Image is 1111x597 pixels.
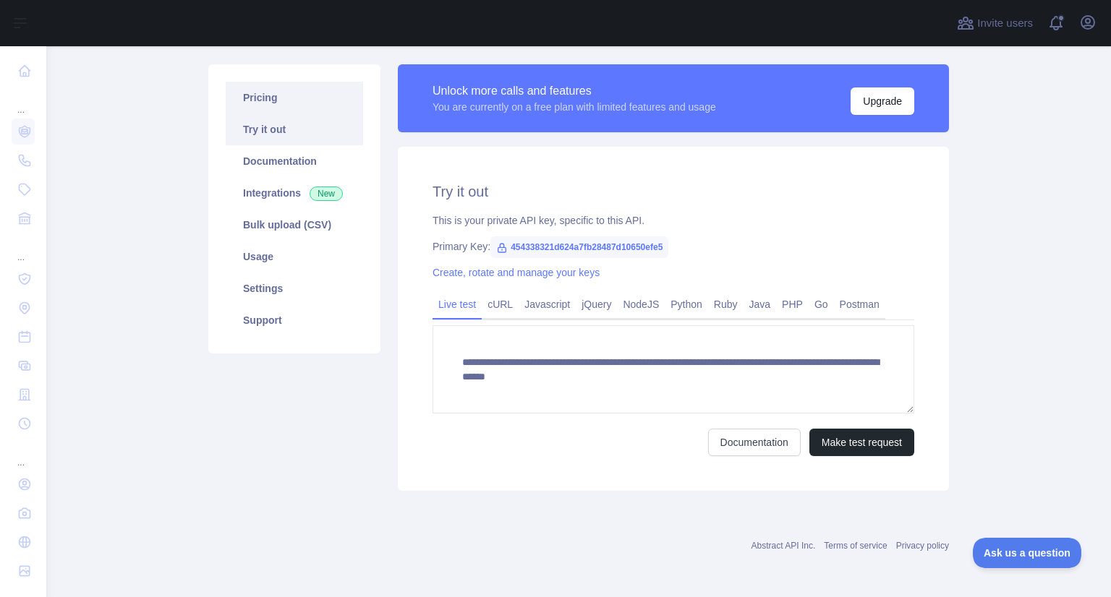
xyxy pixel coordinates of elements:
[226,177,363,209] a: Integrations New
[809,293,834,316] a: Go
[433,239,914,254] div: Primary Key:
[708,293,744,316] a: Ruby
[226,82,363,113] a: Pricing
[834,293,885,316] a: Postman
[851,87,914,115] button: Upgrade
[433,267,600,278] a: Create, rotate and manage your keys
[310,186,343,201] span: New
[226,209,363,241] a: Bulk upload (CSV)
[433,82,716,100] div: Unlock more calls and features
[482,293,519,316] a: cURL
[896,541,949,551] a: Privacy policy
[954,12,1036,35] button: Invite users
[824,541,887,551] a: Terms of service
[665,293,708,316] a: Python
[977,15,1033,32] span: Invite users
[519,293,576,316] a: Javascript
[226,272,363,304] a: Settings
[12,234,35,263] div: ...
[226,304,363,336] a: Support
[617,293,665,316] a: NodeJS
[433,293,482,316] a: Live test
[708,429,801,456] a: Documentation
[490,236,668,258] span: 454338321d624a7fb28487d10650efe5
[776,293,809,316] a: PHP
[973,538,1082,568] iframe: Toggle Customer Support
[433,213,914,228] div: This is your private API key, specific to this API.
[12,439,35,468] div: ...
[433,181,914,202] h2: Try it out
[226,113,363,145] a: Try it out
[226,145,363,177] a: Documentation
[809,429,914,456] button: Make test request
[433,100,716,114] div: You are currently on a free plan with limited features and usage
[576,293,617,316] a: jQuery
[226,241,363,272] a: Usage
[752,541,816,551] a: Abstract API Inc.
[744,293,777,316] a: Java
[12,87,35,116] div: ...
